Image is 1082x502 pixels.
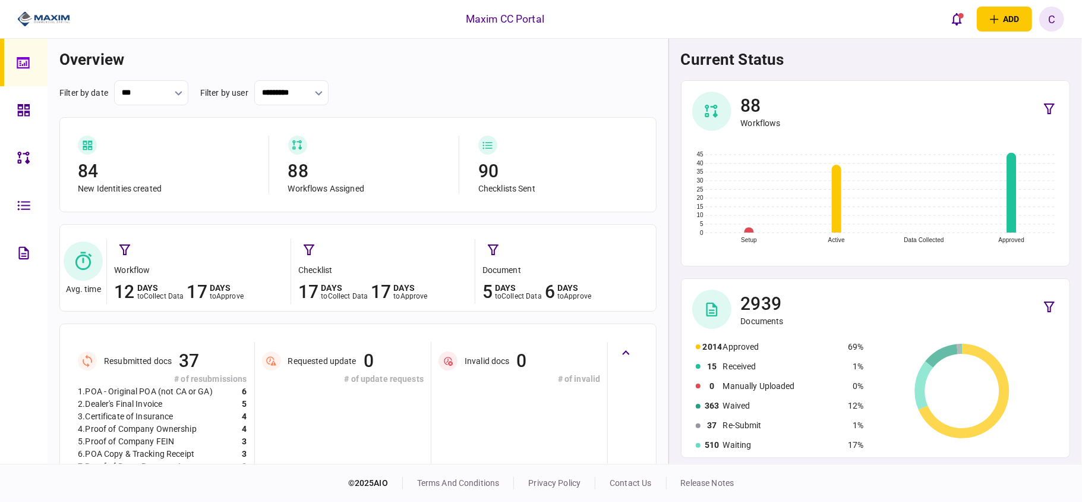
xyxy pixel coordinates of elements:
div: 12% [848,400,863,412]
img: client company logo [17,10,70,28]
div: 0% [848,380,863,393]
div: 2939 [741,292,784,316]
text: 25 [696,186,704,193]
div: 2 [242,460,247,473]
div: days [557,284,591,292]
span: approve [564,292,591,300]
h1: overview [59,51,657,68]
div: Workflows [741,118,781,128]
div: 15 [703,360,722,373]
div: 12 [114,280,134,304]
div: Avg. time [66,284,101,294]
div: © 2025 AIO [348,477,403,490]
div: checklist [298,264,469,277]
div: 3 [242,435,247,448]
text: 5 [700,221,704,227]
div: 6 [242,385,247,398]
div: days [137,284,184,292]
div: # of invalid [439,373,600,385]
div: 7 . Proof of Down Payment 1 [78,460,182,473]
div: Re-Submit [723,419,843,432]
div: days [393,284,427,292]
div: 1% [848,419,863,432]
div: to [321,292,368,300]
a: contact us [610,478,651,488]
div: 88 [288,159,448,183]
div: 5 . Proof of Company FEIN [78,435,174,448]
button: open notifications list [945,7,970,32]
div: 88 [741,94,781,118]
div: 4 [242,410,247,423]
div: 37 [703,419,722,432]
button: open adding identity options [977,7,1032,32]
a: privacy policy [528,478,581,488]
h1: current status [681,51,1070,68]
div: New Identities created [78,183,257,194]
div: # of resubmissions [78,373,247,385]
span: collect data [501,292,542,300]
div: 90 [478,159,638,183]
div: workflow [114,264,285,277]
div: 510 [703,439,722,451]
a: release notes [681,478,734,488]
span: approve [216,292,244,300]
text: Setup [741,237,757,243]
div: Workflows Assigned [288,183,448,194]
text: Active [828,237,844,243]
div: 69% [848,341,863,353]
div: 5 [482,280,493,304]
text: 10 [696,212,704,219]
div: 17 [371,280,391,304]
div: 3 [242,448,247,460]
div: Maxim CC Portal [466,11,544,27]
div: 17 [298,280,318,304]
text: 30 [696,177,704,184]
div: document [482,264,653,277]
div: days [210,284,244,292]
span: approve [400,292,428,300]
div: to [393,292,427,300]
a: terms and conditions [417,478,500,488]
div: to [557,292,591,300]
div: 2 . Dealer's Final Invoice [78,398,162,410]
div: 37 [179,349,199,373]
div: Approved [723,341,843,353]
text: 0 [700,230,704,236]
div: 0 [703,380,722,393]
div: to [210,292,244,300]
div: 363 [703,400,722,412]
div: # of update requests [262,373,424,385]
div: 4 . Proof of Company Ownership [78,423,197,435]
text: 40 [696,160,704,167]
div: 0 [364,349,374,373]
div: to [137,292,184,300]
div: 84 [78,159,257,183]
text: Approved [998,237,1024,243]
div: 0 [517,349,527,373]
div: days [321,284,368,292]
div: 1 . POA - Original POA (not CA or GA) [78,385,213,398]
div: 17 [187,280,207,304]
div: 5 [242,398,247,410]
div: days [495,284,542,292]
div: 1% [848,360,863,373]
div: 17% [848,439,863,451]
span: collect data [328,292,368,300]
div: Invalid docs [465,356,510,366]
div: to [495,292,542,300]
text: 35 [696,169,704,175]
span: collect data [144,292,184,300]
div: 4 [242,423,247,435]
div: 3 . Certificate of Insurance [78,410,173,423]
div: 2014 [703,341,722,353]
div: filter by date [59,87,108,99]
text: 45 [696,151,704,158]
div: Requested update [288,356,357,366]
div: Waived [723,400,843,412]
text: Data Collected [904,237,944,243]
div: Documents [741,316,784,327]
div: 6 [545,280,555,304]
div: 6 . POA Copy & Tracking Receipt [78,448,194,460]
div: Resubmitted docs [104,356,172,366]
div: C [1039,7,1064,32]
